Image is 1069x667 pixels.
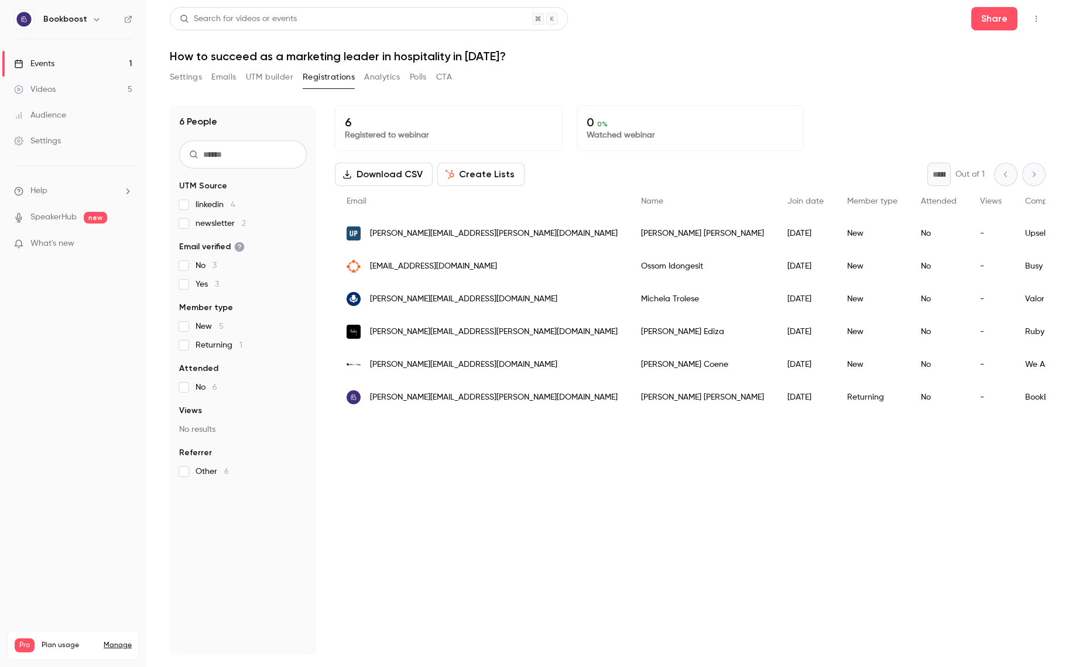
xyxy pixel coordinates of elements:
[776,217,835,250] div: [DATE]
[835,381,909,414] div: Returning
[30,238,74,250] span: What's new
[971,7,1017,30] button: Share
[347,226,361,240] img: upsellguru.com
[776,315,835,348] div: [DATE]
[42,641,97,650] span: Plan usage
[955,169,985,180] p: Out of 1
[921,197,957,205] span: Attended
[968,381,1013,414] div: -
[347,363,361,366] img: wearekey.nl
[909,381,968,414] div: No
[835,315,909,348] div: New
[347,292,361,306] img: valorhospitality.com
[370,359,557,371] span: [PERSON_NAME][EMAIL_ADDRESS][DOMAIN_NAME]
[170,49,1046,63] h1: How to succeed as a marketing leader in hospitality in [DATE]?
[629,217,776,250] div: [PERSON_NAME] [PERSON_NAME]
[370,260,497,273] span: [EMAIL_ADDRESS][DOMAIN_NAME]
[179,115,217,129] h1: 6 People
[231,201,235,209] span: 4
[179,363,218,374] span: Attended
[835,217,909,250] div: New
[14,58,54,70] div: Events
[968,315,1013,348] div: -
[30,185,47,197] span: Help
[219,322,224,331] span: 5
[347,325,361,339] img: ruby-hotels.com
[196,218,246,229] span: newsletter
[641,197,663,205] span: Name
[196,381,217,393] span: No
[14,109,66,121] div: Audience
[303,68,355,87] button: Registrations
[629,348,776,381] div: [PERSON_NAME] Coene
[196,466,229,477] span: Other
[196,339,242,351] span: Returning
[196,199,235,211] span: linkedin
[776,250,835,283] div: [DATE]
[179,424,307,435] p: No results
[909,348,968,381] div: No
[835,348,909,381] div: New
[787,197,824,205] span: Join date
[776,348,835,381] div: [DATE]
[345,129,553,141] p: Registered to webinar
[84,212,107,224] span: new
[436,68,452,87] button: CTA
[909,250,968,283] div: No
[776,283,835,315] div: [DATE]
[170,68,202,87] button: Settings
[224,467,229,476] span: 6
[629,315,776,348] div: [PERSON_NAME] Ediza
[239,341,242,349] span: 1
[980,197,1002,205] span: Views
[335,163,433,186] button: Download CSV
[370,228,618,240] span: [PERSON_NAME][EMAIL_ADDRESS][PERSON_NAME][DOMAIN_NAME]
[15,638,35,652] span: Pro
[909,217,968,250] div: No
[179,302,233,314] span: Member type
[410,68,427,87] button: Polls
[246,68,293,87] button: UTM builder
[437,163,525,186] button: Create Lists
[347,260,361,273] img: busyhotelier.com
[196,260,217,271] span: No
[179,405,202,417] span: Views
[215,280,219,288] span: 3
[347,390,361,404] img: bookboost.io
[587,129,794,141] p: Watched webinar
[909,283,968,315] div: No
[968,217,1013,250] div: -
[118,239,132,249] iframe: Noticeable Trigger
[180,13,297,25] div: Search for videos or events
[179,241,245,253] span: Email verified
[629,283,776,315] div: Michela Trolese
[364,68,400,87] button: Analytics
[14,84,56,95] div: Videos
[847,197,897,205] span: Member type
[370,293,557,305] span: [PERSON_NAME][EMAIL_ADDRESS][DOMAIN_NAME]
[587,115,794,129] p: 0
[14,135,61,147] div: Settings
[43,13,87,25] h6: Bookboost
[211,68,236,87] button: Emails
[776,381,835,414] div: [DATE]
[835,283,909,315] div: New
[347,197,366,205] span: Email
[835,250,909,283] div: New
[597,120,608,128] span: 0 %
[213,262,217,270] span: 3
[370,326,618,338] span: [PERSON_NAME][EMAIL_ADDRESS][PERSON_NAME][DOMAIN_NAME]
[196,321,224,332] span: New
[345,115,553,129] p: 6
[968,283,1013,315] div: -
[909,315,968,348] div: No
[213,383,217,391] span: 6
[15,10,33,29] img: Bookboost
[179,180,227,192] span: UTM Source
[629,381,776,414] div: [PERSON_NAME] [PERSON_NAME]
[968,348,1013,381] div: -
[196,279,219,290] span: Yes
[104,641,132,650] a: Manage
[968,250,1013,283] div: -
[370,391,618,404] span: [PERSON_NAME][EMAIL_ADDRESS][PERSON_NAME][DOMAIN_NAME]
